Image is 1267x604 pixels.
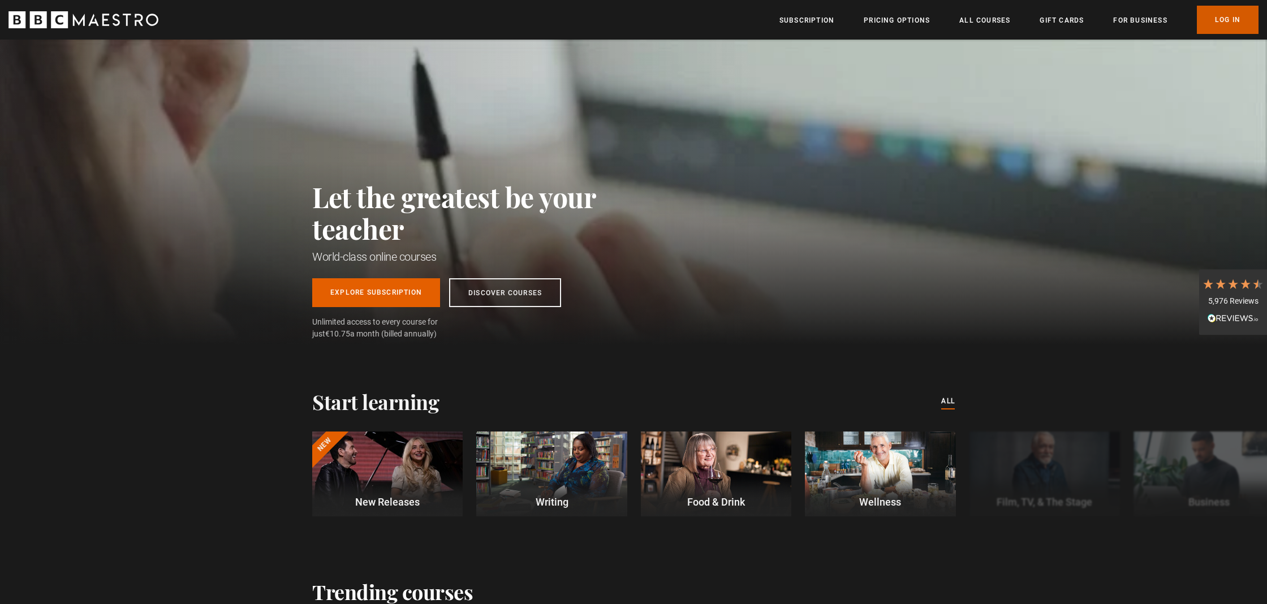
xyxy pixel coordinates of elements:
[312,390,439,413] h2: Start learning
[969,432,1120,516] a: Film, TV, & The Stage
[641,494,791,510] p: Food & Drink
[449,278,561,307] a: Discover Courses
[325,329,350,338] span: €10.75
[779,15,834,26] a: Subscription
[312,249,646,265] h1: World-class online courses
[312,432,463,516] a: New New Releases
[1208,314,1259,322] img: REVIEWS.io
[1202,296,1264,307] div: 5,976 Reviews
[959,15,1010,26] a: All Courses
[805,432,955,516] a: Wellness
[1040,15,1084,26] a: Gift Cards
[476,494,627,510] p: Writing
[312,316,465,340] span: Unlimited access to every course for just a month (billed annually)
[779,6,1259,34] nav: Primary
[1113,15,1167,26] a: For business
[1202,278,1264,290] div: 4.7 Stars
[941,395,955,408] a: All
[864,15,930,26] a: Pricing Options
[1197,6,1259,34] a: Log In
[969,494,1120,510] p: Film, TV, & The Stage
[476,432,627,516] a: Writing
[312,181,646,244] h2: Let the greatest be your teacher
[805,494,955,510] p: Wellness
[312,278,440,307] a: Explore Subscription
[8,11,158,28] svg: BBC Maestro
[312,494,463,510] p: New Releases
[641,432,791,516] a: Food & Drink
[1199,269,1267,335] div: 5,976 ReviewsRead All Reviews
[1202,313,1264,326] div: Read All Reviews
